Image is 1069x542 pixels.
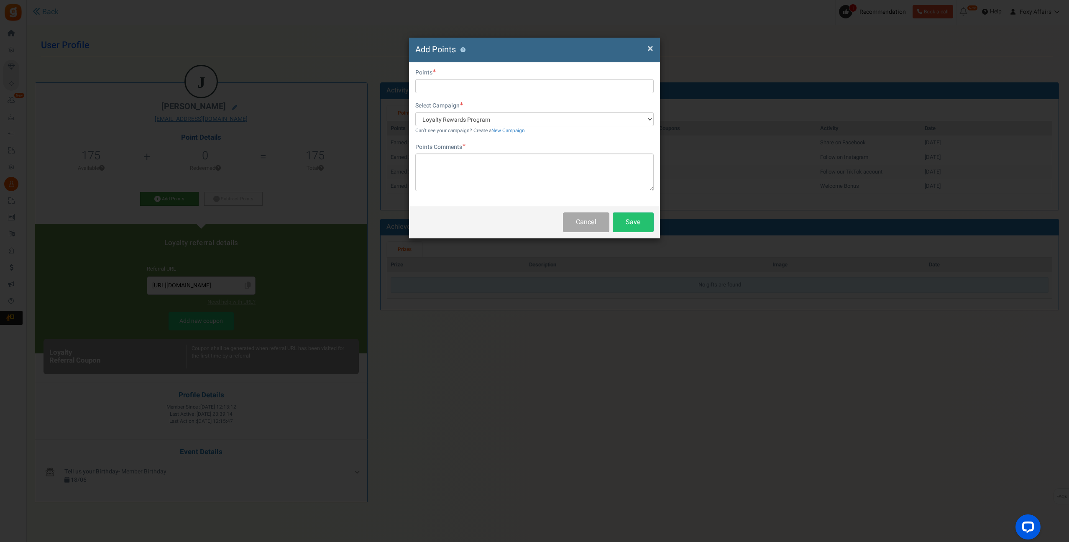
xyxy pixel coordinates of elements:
[415,102,463,110] label: Select Campaign
[563,212,609,232] button: Cancel
[415,127,525,134] small: Can't see your campaign? Create a
[415,43,456,56] span: Add Points
[647,41,653,56] span: ×
[415,143,465,151] label: Points Comments
[613,212,654,232] button: Save
[415,69,436,77] label: Points
[460,47,465,53] button: ?
[491,127,525,134] a: New Campaign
